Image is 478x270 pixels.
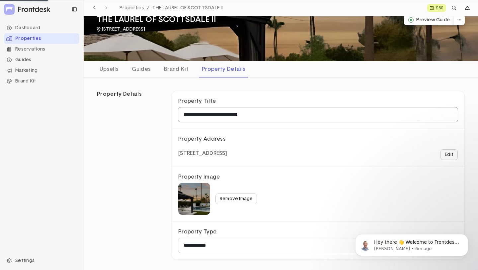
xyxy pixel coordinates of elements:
[129,64,153,74] div: Guides
[178,136,458,143] p: Property Address
[150,4,226,12] a: THE LAUREL OF SCOTTSDALE II
[4,55,79,65] li: Navigation item
[404,15,454,25] button: Preview Guide
[4,33,79,44] li: Navigation item
[345,220,478,267] iframe: Intercom notifications message
[161,64,191,74] div: Brand Kit
[4,44,79,55] li: Navigation item
[4,23,79,33] li: Navigation item
[4,65,79,76] li: Navigation item
[215,194,257,204] button: Remove Image
[97,64,121,74] div: Upsells
[119,6,144,10] span: Properties
[178,228,216,235] span: Property Type
[152,6,223,10] span: THE LAUREL OF SCOTTSDALE II
[102,26,145,32] p: [STREET_ADDRESS]
[84,1,478,61] img: THE LAUREL OF SCOTTSDALE II
[427,4,446,12] a: $60
[4,44,79,55] div: Reservations
[462,3,473,13] div: dropdown trigger
[440,149,458,160] button: Edit
[454,15,465,25] button: dropdown trigger
[4,76,79,86] div: Brand Kit
[117,3,150,12] a: Properties
[97,15,216,25] h3: THE LAUREL OF SCOTTSDALE II
[4,255,79,266] div: Settings
[4,76,79,86] li: Navigation item
[4,33,79,44] div: Properties
[97,91,163,260] p: Property Details
[4,65,79,76] div: Marketing
[178,98,216,105] span: Property Title
[4,23,79,33] div: Dashboard
[178,174,220,181] div: Property Image
[178,149,284,160] p: [STREET_ADDRESS]
[4,55,79,65] div: Guides
[199,64,248,74] div: Property Details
